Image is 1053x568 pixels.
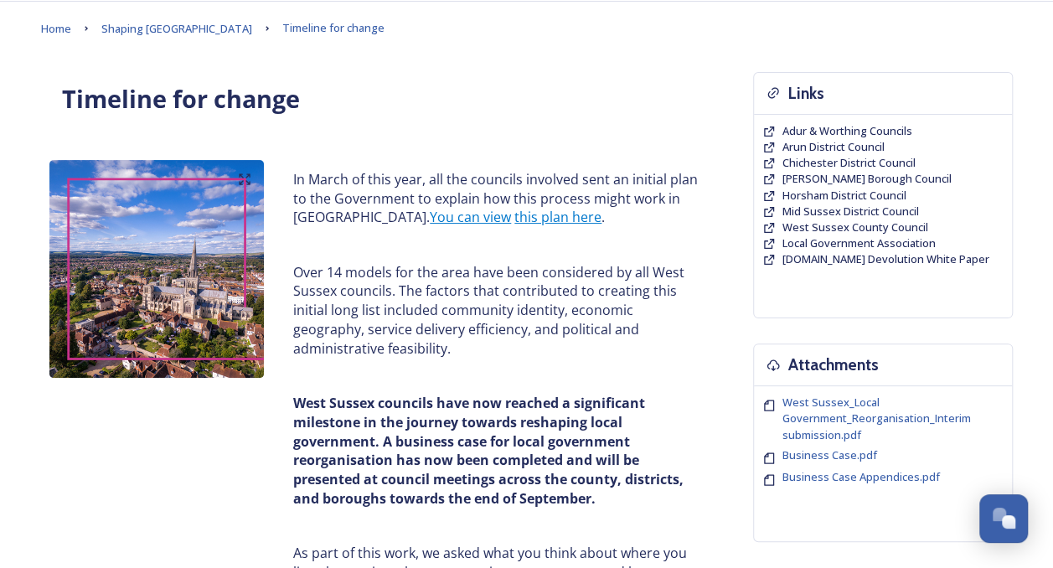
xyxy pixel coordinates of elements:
a: Local Government Association [782,235,936,251]
span: Business Case.pdf [782,447,877,462]
span: West Sussex_Local Government_Reorganisation_Interim submission.pdf [782,395,971,441]
a: West Sussex County Council [782,219,928,235]
a: Shaping [GEOGRAPHIC_DATA] [101,18,252,39]
a: Mid Sussex District Council [782,204,919,219]
span: [DOMAIN_NAME] Devolution White Paper [782,251,989,266]
p: Over 14 models for the area have been considered by all West Sussex councils. The factors that co... [293,263,698,359]
span: [PERSON_NAME] Borough Council [782,171,952,186]
span: Horsham District Council [782,188,906,203]
strong: Timeline for change [62,82,300,115]
a: Horsham District Council [782,188,906,204]
span: Home [41,21,71,36]
span: Business Case Appendices.pdf [782,469,940,484]
span: Shaping [GEOGRAPHIC_DATA] [101,21,252,36]
span: Timeline for change [282,20,385,35]
a: Home [41,18,71,39]
a: [DOMAIN_NAME] Devolution White Paper [782,251,989,267]
a: [PERSON_NAME] Borough Council [782,171,952,187]
a: Adur & Worthing Councils [782,123,912,139]
span: Arun District Council [782,139,885,154]
a: You can view [430,208,511,226]
p: In March of this year, all the councils involved sent an initial plan to the Government to explai... [293,170,698,227]
h3: Attachments [788,353,879,377]
a: Chichester District Council [782,155,916,171]
span: Adur & Worthing Councils [782,123,912,138]
span: Chichester District Council [782,155,916,170]
button: Open Chat [979,494,1028,543]
h3: Links [788,81,824,106]
strong: West Sussex councils have now reached a significant milestone in the journey towards reshaping lo... [293,394,687,508]
span: Local Government Association [782,235,936,250]
a: Arun District Council [782,139,885,155]
a: this plan here [514,208,601,226]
